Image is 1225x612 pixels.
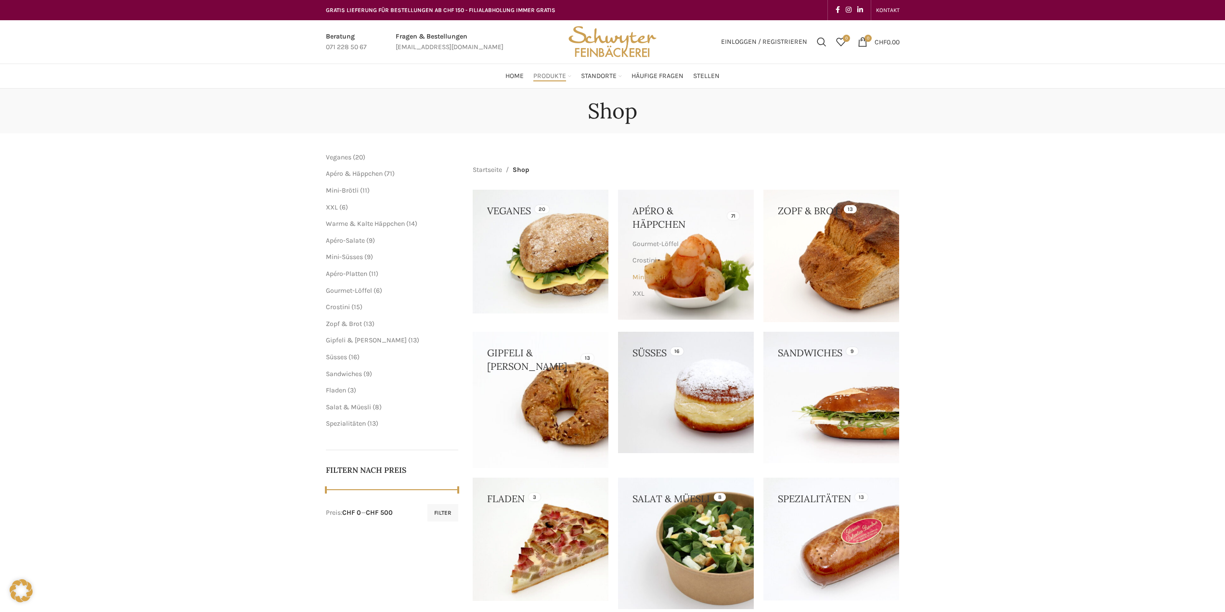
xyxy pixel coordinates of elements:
span: 14 [409,220,415,228]
span: Stellen [693,72,720,81]
div: Secondary navigation [871,0,904,20]
div: Meine Wunschliste [831,32,851,52]
span: KONTAKT [876,7,900,13]
span: 15 [354,303,360,311]
span: 71 [387,169,392,178]
span: 20 [355,153,363,161]
a: Fladen [326,386,346,394]
span: 0 [843,35,850,42]
div: Preis: — [326,508,393,518]
a: Facebook social link [833,3,843,17]
a: Suchen [812,32,831,52]
a: Linkedin social link [854,3,866,17]
a: Mini-Süsses [326,253,363,261]
span: Einloggen / Registrieren [721,39,807,45]
a: Warme & Kalte Häppchen [632,302,737,318]
a: Spezialitäten [326,419,366,428]
span: CHF 0 [342,508,361,517]
a: XXL [326,203,338,211]
a: Produkte [533,66,571,86]
bdi: 0.00 [875,38,900,46]
span: GRATIS LIEFERUNG FÜR BESTELLUNGEN AB CHF 150 - FILIALABHOLUNG IMMER GRATIS [326,7,555,13]
span: 6 [342,203,346,211]
span: 8 [375,403,379,411]
a: Site logo [565,37,659,45]
span: 13 [411,336,417,344]
span: CHF [875,38,887,46]
a: KONTAKT [876,0,900,20]
span: 9 [367,253,371,261]
a: Zopf & Brot [326,320,362,328]
span: 13 [366,320,372,328]
button: Filter [427,504,458,521]
a: 0 [831,32,851,52]
a: Standorte [581,66,622,86]
a: Infobox link [326,31,367,53]
nav: Breadcrumb [473,165,529,175]
span: CHF 500 [366,508,393,517]
img: Bäckerei Schwyter [565,20,659,64]
a: Apéro-Salate [326,236,365,245]
span: 11 [362,186,367,195]
a: Instagram social link [843,3,854,17]
a: XXL [632,286,737,302]
h1: Shop [588,98,637,124]
a: Veganes [326,153,351,161]
a: Häufige Fragen [632,66,683,86]
a: Gipfeli & [PERSON_NAME] [326,336,407,344]
span: 9 [366,370,370,378]
a: Süsses [326,353,347,361]
div: Main navigation [321,66,904,86]
span: 11 [371,270,376,278]
a: Mini-Brötli [326,186,359,195]
a: Infobox link [396,31,503,53]
span: 6 [376,286,380,295]
a: Startseite [473,165,502,175]
a: Sandwiches [326,370,362,378]
span: Shop [513,165,529,175]
span: 16 [351,353,357,361]
span: 3 [350,386,354,394]
a: Apéro-Platten [326,270,367,278]
a: Warme & Kalte Häppchen [326,220,405,228]
a: Gourmet-Löffel [632,236,737,252]
span: 9 [369,236,373,245]
a: Crostini [326,303,350,311]
span: Standorte [581,72,617,81]
a: Einloggen / Registrieren [716,32,812,52]
a: Gourmet-Löffel [326,286,372,295]
span: 13 [370,419,376,428]
a: Salat & Müesli [326,403,371,411]
a: Crostini [632,252,737,269]
a: Apéro & Häppchen [326,169,383,178]
a: Mini-Brötli [632,269,737,286]
a: 0 CHF0.00 [853,32,904,52]
span: 0 [864,35,872,42]
span: Home [505,72,524,81]
span: Produkte [533,72,566,81]
h5: Filtern nach Preis [326,465,459,475]
a: Stellen [693,66,720,86]
span: Häufige Fragen [632,72,683,81]
a: Home [505,66,524,86]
